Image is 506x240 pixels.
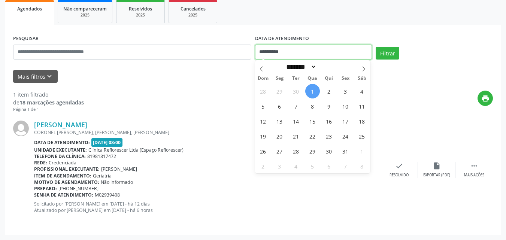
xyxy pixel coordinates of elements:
[289,144,303,158] span: Outubro 28, 2025
[338,114,353,128] span: Outubro 17, 2025
[256,144,270,158] span: Outubro 26, 2025
[13,70,58,83] button: Mais filtroskeyboard_arrow_down
[101,166,137,172] span: [PERSON_NAME]
[316,63,341,71] input: Year
[289,159,303,173] span: Novembro 4, 2025
[13,91,84,98] div: 1 item filtrado
[355,144,369,158] span: Novembro 1, 2025
[95,192,120,198] span: M02939408
[13,33,39,45] label: PESQUISAR
[271,76,288,81] span: Seg
[305,144,320,158] span: Outubro 29, 2025
[423,173,450,178] div: Exportar (PDF)
[376,47,399,60] button: Filtrar
[395,162,403,170] i: check
[322,84,336,98] span: Outubro 2, 2025
[91,138,123,147] span: [DATE] 08:00
[174,12,212,18] div: 2025
[433,162,441,170] i: insert_drive_file
[338,159,353,173] span: Novembro 7, 2025
[272,129,287,143] span: Outubro 20, 2025
[338,144,353,158] span: Outubro 31, 2025
[34,147,87,153] b: Unidade executante:
[470,162,478,170] i: 
[322,99,336,113] span: Outubro 9, 2025
[87,153,116,160] span: 81981817472
[13,121,29,136] img: img
[34,179,99,185] b: Motivo de agendamento:
[305,99,320,113] span: Outubro 8, 2025
[58,185,99,192] span: [PHONE_NUMBER]
[322,144,336,158] span: Outubro 30, 2025
[255,76,272,81] span: Dom
[93,173,112,179] span: Geriatria
[256,99,270,113] span: Outubro 5, 2025
[284,63,317,71] select: Month
[355,99,369,113] span: Outubro 11, 2025
[19,99,84,106] strong: 18 marcações agendadas
[34,185,57,192] b: Preparo:
[478,91,493,106] button: print
[34,166,100,172] b: Profissional executante:
[338,84,353,98] span: Outubro 3, 2025
[63,12,107,18] div: 2025
[122,12,159,18] div: 2025
[256,159,270,173] span: Novembro 2, 2025
[289,129,303,143] span: Outubro 21, 2025
[338,129,353,143] span: Outubro 24, 2025
[34,153,86,160] b: Telefone da clínica:
[321,76,337,81] span: Qui
[305,129,320,143] span: Outubro 22, 2025
[272,84,287,98] span: Setembro 29, 2025
[272,144,287,158] span: Outubro 27, 2025
[129,6,152,12] span: Resolvidos
[256,84,270,98] span: Setembro 28, 2025
[63,6,107,12] span: Não compareceram
[304,76,321,81] span: Qua
[322,159,336,173] span: Novembro 6, 2025
[34,139,90,146] b: Data de atendimento:
[181,6,206,12] span: Cancelados
[322,129,336,143] span: Outubro 23, 2025
[13,98,84,106] div: de
[481,94,490,103] i: print
[34,192,93,198] b: Senha de atendimento:
[390,173,409,178] div: Resolvido
[256,129,270,143] span: Outubro 19, 2025
[355,159,369,173] span: Novembro 8, 2025
[464,173,484,178] div: Mais ações
[34,201,381,213] p: Solicitado por [PERSON_NAME] em [DATE] - há 12 dias Atualizado por [PERSON_NAME] em [DATE] - há 6...
[255,33,309,45] label: DATA DE ATENDIMENTO
[34,173,91,179] b: Item de agendamento:
[289,114,303,128] span: Outubro 14, 2025
[272,114,287,128] span: Outubro 13, 2025
[289,99,303,113] span: Outubro 7, 2025
[34,129,381,136] div: CORONEL [PERSON_NAME], [PERSON_NAME], [PERSON_NAME]
[305,159,320,173] span: Novembro 5, 2025
[305,114,320,128] span: Outubro 15, 2025
[354,76,370,81] span: Sáb
[338,99,353,113] span: Outubro 10, 2025
[322,114,336,128] span: Outubro 16, 2025
[305,84,320,98] span: Outubro 1, 2025
[355,84,369,98] span: Outubro 4, 2025
[17,6,42,12] span: Agendados
[45,72,54,80] i: keyboard_arrow_down
[101,179,133,185] span: Não informado
[88,147,184,153] span: Clínica Reflorescer Ltda (Espaço Reflorescer)
[13,106,84,113] div: Página 1 de 1
[288,76,304,81] span: Ter
[355,114,369,128] span: Outubro 18, 2025
[34,160,47,166] b: Rede:
[355,129,369,143] span: Outubro 25, 2025
[272,159,287,173] span: Novembro 3, 2025
[256,114,270,128] span: Outubro 12, 2025
[49,160,76,166] span: Credenciada
[34,121,87,129] a: [PERSON_NAME]
[337,76,354,81] span: Sex
[272,99,287,113] span: Outubro 6, 2025
[289,84,303,98] span: Setembro 30, 2025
